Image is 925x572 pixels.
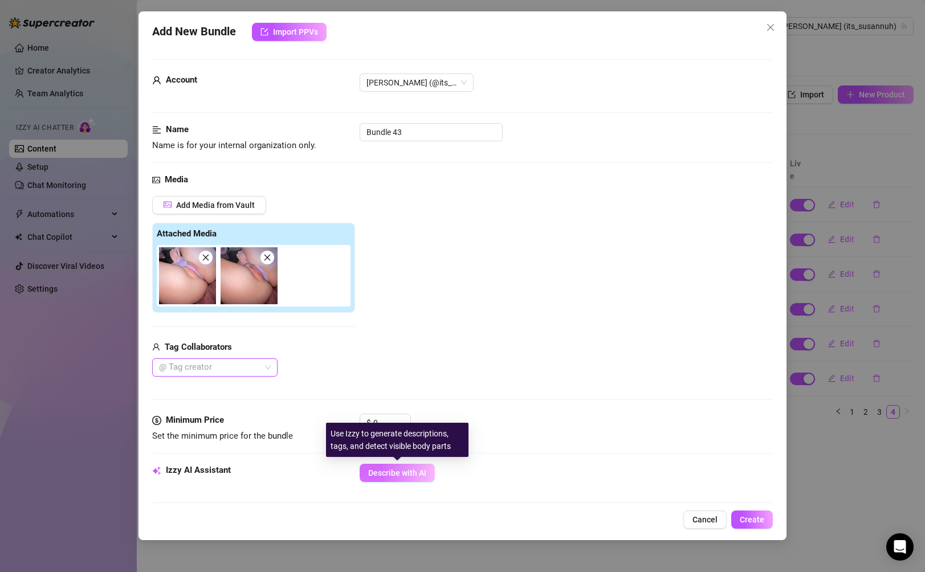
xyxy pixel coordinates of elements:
span: Add Media from Vault [176,201,255,210]
span: close [202,254,210,262]
button: Import PPVs [252,23,327,41]
span: picture [152,173,160,187]
img: media [159,247,216,304]
span: close [263,254,271,262]
span: Susanna (@its_susannuh) [366,74,467,91]
span: Name is for your internal organization only. [152,140,316,150]
span: picture [164,201,172,209]
strong: Attached Media [157,228,217,239]
button: Describe with AI [360,464,435,482]
div: Use Izzy to generate descriptions, tags, and detect visible body parts [326,423,468,457]
input: Enter a name [360,123,503,141]
strong: Minimum Price [166,415,224,425]
span: Describe with AI [368,468,426,477]
button: Cancel [683,510,727,529]
span: align-left [152,123,161,137]
span: import [260,28,268,36]
strong: Media [165,174,188,185]
span: Set the minimum price for the bundle [152,431,293,441]
strong: Account [166,75,197,85]
span: Add New Bundle [152,23,236,41]
span: Close [761,23,780,32]
span: dollar [152,414,161,427]
strong: Name [166,124,189,134]
span: user [152,73,161,87]
button: Close [761,18,780,36]
img: media [221,247,278,304]
span: Create [740,515,764,524]
button: Add Media from Vault [152,196,266,214]
span: Cancel [692,515,718,524]
strong: Izzy AI Assistant [166,465,231,475]
strong: Tag Collaborators [165,342,232,352]
span: user [152,341,160,354]
span: Import PPVs [273,27,318,36]
span: close [766,23,775,32]
div: Open Intercom Messenger [886,533,914,561]
button: Create [731,510,773,529]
